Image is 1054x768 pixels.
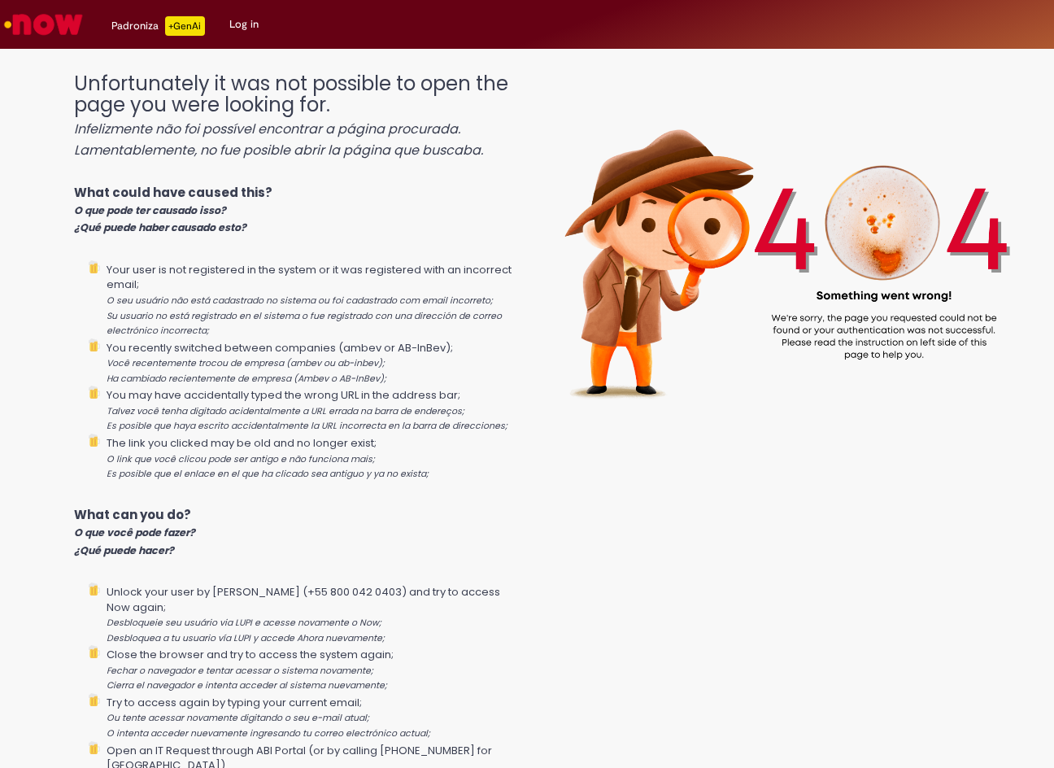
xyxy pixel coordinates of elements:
p: +GenAi [165,16,205,36]
i: O que pode ter causado isso? [74,203,226,217]
i: Desbloquea a tu usuario vía LUPI y accede Ahora nuevamente; [107,632,385,644]
h1: Unfortunately it was not possible to open the page you were looking for. [74,73,515,159]
p: What can you do? [74,506,515,558]
i: Ha cambiado recientemente de empresa (Ambev o AB-InBev); [107,373,386,385]
i: O que você pode fazer? [74,526,195,539]
i: Es posible que haya escrito accidentalmente la URL incorrecta en la barra de direcciones; [107,420,507,432]
p: What could have caused this? [74,184,515,236]
i: Você recentemente trocou de empresa (ambev ou ab-inbev); [107,357,385,369]
img: 404_ambev_new.png [515,57,1054,434]
li: Unlock your user by [PERSON_NAME] (+55 800 042 0403) and try to access Now again; [107,583,515,645]
img: ServiceNow [2,8,85,41]
li: The link you clicked may be old and no longer exist; [107,434,515,482]
i: Su usuario no está registrado en el sistema o fue registrado con una dirección de correo electrón... [107,310,502,338]
i: Fechar o navegador e tentar acessar o sistema novamente; [107,665,373,677]
i: Cierra el navegador e intenta acceder al sistema nuevamente; [107,679,387,692]
i: O intenta acceder nuevamente ingresando tu correo electrónico actual; [107,727,430,740]
li: Your user is not registered in the system or it was registered with an incorrect email; [107,260,515,338]
li: You recently switched between companies (ambev or AB-InBev); [107,338,515,386]
li: You may have accidentally typed the wrong URL in the address bar; [107,386,515,434]
i: Ou tente acessar novamente digitando o seu e-mail atual; [107,712,369,724]
i: Desbloqueie seu usuário via LUPI e acesse novamente o Now; [107,617,381,629]
i: Talvez você tenha digitado acidentalmente a URL errada na barra de endereços; [107,405,464,417]
div: Padroniza [111,16,205,36]
i: ¿Qué puede haber causado esto? [74,220,246,234]
i: ¿Qué puede hacer? [74,543,174,557]
li: Try to access again by typing your current email; [107,693,515,741]
li: Close the browser and try to access the system again; [107,645,515,693]
i: Es posible que el enlace en el que ha clicado sea antiguo y ya no exista; [107,468,429,480]
i: Lamentablemente, no fue posible abrir la página que buscaba. [74,141,483,159]
i: O link que você clicou pode ser antigo e não funciona mais; [107,453,375,465]
i: Infelizmente não foi possível encontrar a página procurada. [74,120,460,138]
i: O seu usuário não está cadastrado no sistema ou foi cadastrado com email incorreto; [107,295,493,307]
